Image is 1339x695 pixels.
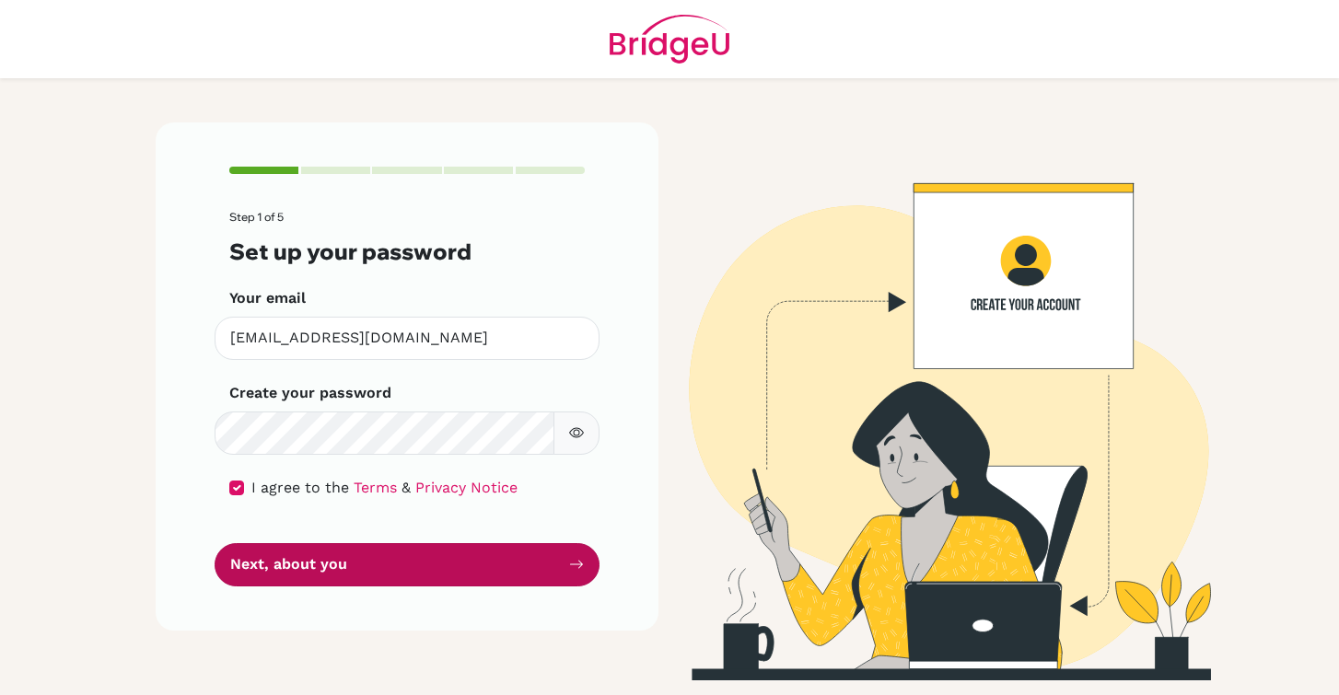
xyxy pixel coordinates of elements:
[215,317,600,360] input: Insert your email*
[251,479,349,496] span: I agree to the
[229,238,585,265] h3: Set up your password
[229,382,391,404] label: Create your password
[415,479,518,496] a: Privacy Notice
[229,210,284,224] span: Step 1 of 5
[354,479,397,496] a: Terms
[229,287,306,309] label: Your email
[402,479,411,496] span: &
[215,543,600,586] button: Next, about you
